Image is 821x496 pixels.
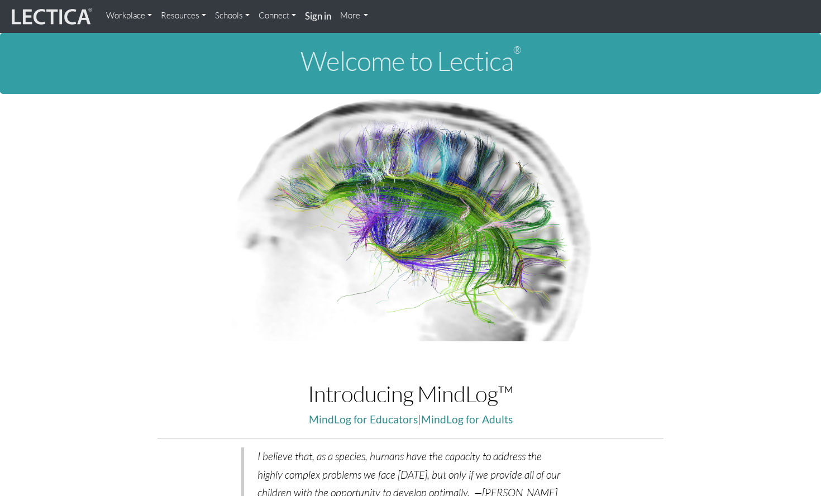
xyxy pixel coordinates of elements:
a: Schools [211,4,254,27]
a: MindLog for Educators [309,413,418,426]
a: More [336,4,373,27]
strong: Sign in [305,10,331,22]
a: Sign in [300,4,336,28]
a: Connect [254,4,300,27]
a: Workplace [102,4,156,27]
p: | [157,411,664,429]
a: Resources [156,4,211,27]
sup: ® [513,44,521,56]
h1: Introducing MindLog™ [157,381,664,406]
img: Human Connectome Project Image [225,94,596,342]
h1: Welcome to Lectica [9,46,812,76]
img: lecticalive [9,6,93,27]
a: MindLog for Adults [421,413,513,426]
